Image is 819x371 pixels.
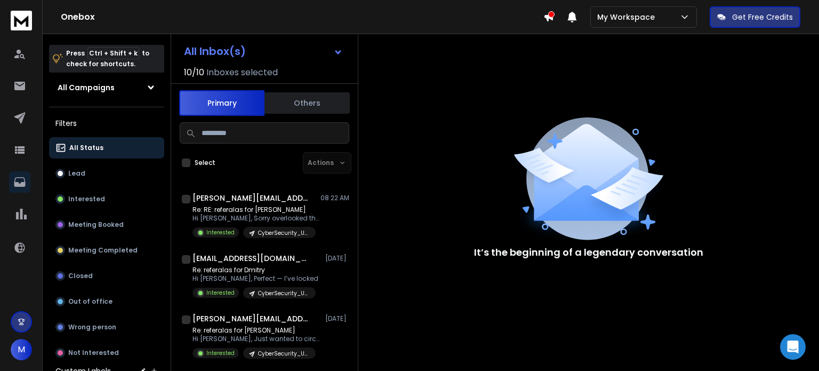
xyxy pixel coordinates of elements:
div: Open Intercom Messenger [780,334,806,360]
h1: [PERSON_NAME][EMAIL_ADDRESS][DOMAIN_NAME] [192,193,310,203]
h3: Filters [49,116,164,131]
label: Select [195,159,215,167]
p: Out of office [68,297,113,306]
button: Wrong person [49,317,164,338]
button: Closed [49,265,164,287]
h1: [PERSON_NAME][EMAIL_ADDRESS][DOMAIN_NAME] [192,313,310,324]
p: It’s the beginning of a legendary conversation [474,245,703,260]
button: Out of office [49,291,164,312]
p: [DATE] [325,254,349,263]
span: 10 / 10 [184,66,204,79]
h1: [EMAIL_ADDRESS][DOMAIN_NAME] [192,253,310,264]
p: Lead [68,169,85,178]
button: Meeting Completed [49,240,164,261]
p: Re: RE: referalas for [PERSON_NAME] [192,206,320,214]
p: Re: referalas for Dmitry [192,266,318,274]
p: Interested [206,349,235,357]
img: logo [11,11,32,30]
button: Meeting Booked [49,214,164,235]
h3: Inboxes selected [206,66,278,79]
p: Interested [206,289,235,297]
p: [DATE] [325,314,349,323]
button: All Status [49,137,164,159]
p: 08:22 AM [320,194,349,202]
button: Others [264,91,350,115]
p: Hi [PERSON_NAME], Sorry overlooked that you [192,214,320,223]
p: Press to check for shortcuts. [66,48,149,69]
button: Interested [49,188,164,210]
button: M [11,339,32,360]
h1: Onebox [61,11,543,23]
p: Not Interested [68,349,119,357]
p: Hi [PERSON_NAME], Just wanted to circle [192,335,320,343]
h1: All Inbox(s) [184,46,246,57]
p: Interested [68,195,105,203]
button: All Campaigns [49,77,164,98]
p: Re: referalas for [PERSON_NAME] [192,326,320,335]
p: CyberSecurity_USA [258,289,309,297]
p: Get Free Credits [732,12,793,22]
button: Not Interested [49,342,164,364]
p: CyberSecurity_USA [258,229,309,237]
p: My Workspace [597,12,659,22]
p: All Status [69,144,103,152]
p: Hi [PERSON_NAME], Perfect — I’ve locked [192,274,318,283]
button: Lead [49,163,164,184]
p: Closed [68,272,93,280]
button: Primary [179,90,264,116]
button: Get Free Credits [710,6,800,28]
p: CyberSecurity_USA [258,350,309,358]
p: Meeting Completed [68,246,138,255]
span: Ctrl + Shift + k [87,47,139,59]
p: Meeting Booked [68,220,124,229]
button: All Inbox(s) [175,41,351,62]
p: Interested [206,228,235,236]
h1: All Campaigns [58,82,115,93]
p: Wrong person [68,323,116,331]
